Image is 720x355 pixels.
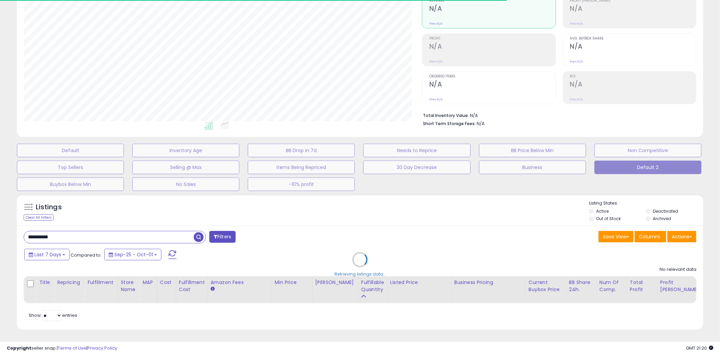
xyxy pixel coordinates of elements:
button: Inventory Age [132,144,239,157]
button: Buybox Below Min [17,177,124,191]
span: 2025-10-10 21:20 GMT [686,345,713,351]
small: Prev: N/A [429,97,443,101]
h2: N/A [429,43,555,52]
button: Non Competitive [594,144,701,157]
button: Selling @ Max [132,161,239,174]
small: Prev: N/A [570,97,583,101]
a: Terms of Use [58,345,86,351]
span: Profit [429,37,555,41]
button: BB Price Below Min [479,144,586,157]
h2: N/A [429,80,555,90]
button: Needs to Reprice [363,144,470,157]
button: Business [479,161,586,174]
button: -10% profit [248,177,355,191]
button: Default 2 [594,161,701,174]
li: N/A [423,111,691,119]
span: ROI [570,75,696,78]
button: Default [17,144,124,157]
button: 30 Day Decrease [363,161,470,174]
small: Prev: N/A [429,60,443,64]
h2: N/A [570,43,696,52]
div: seller snap | | [7,345,117,352]
span: Avg. Buybox Share [570,37,696,41]
h2: N/A [570,80,696,90]
strong: Copyright [7,345,31,351]
button: No Sales [132,177,239,191]
b: Short Term Storage Fees: [423,121,476,126]
button: BB Drop in 7d [248,144,355,157]
small: Prev: N/A [570,22,583,26]
button: Top Sellers [17,161,124,174]
span: N/A [477,120,485,127]
span: Ordered Items [429,75,555,78]
small: Prev: N/A [429,22,443,26]
b: Total Inventory Value: [423,113,469,118]
small: Prev: N/A [570,60,583,64]
h2: N/A [429,5,555,14]
button: Items Being Repriced [248,161,355,174]
a: Privacy Policy [87,345,117,351]
div: Retrieving listings data.. [335,271,385,278]
h2: N/A [570,5,696,14]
